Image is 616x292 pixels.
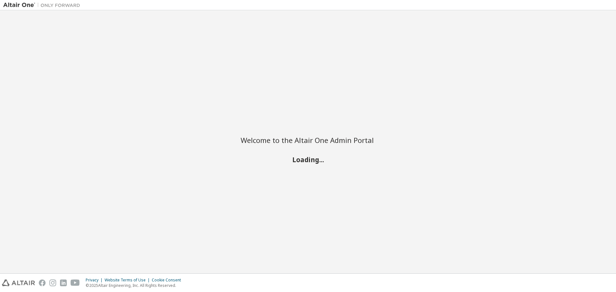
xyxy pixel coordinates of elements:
[105,278,152,283] div: Website Terms of Use
[49,279,56,286] img: instagram.svg
[86,283,185,288] p: © 2025 Altair Engineering, Inc. All Rights Reserved.
[39,279,46,286] img: facebook.svg
[3,2,83,8] img: Altair One
[60,279,67,286] img: linkedin.svg
[241,136,375,145] h2: Welcome to the Altair One Admin Portal
[152,278,185,283] div: Cookie Consent
[71,279,80,286] img: youtube.svg
[2,279,35,286] img: altair_logo.svg
[86,278,105,283] div: Privacy
[241,155,375,163] h2: Loading...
